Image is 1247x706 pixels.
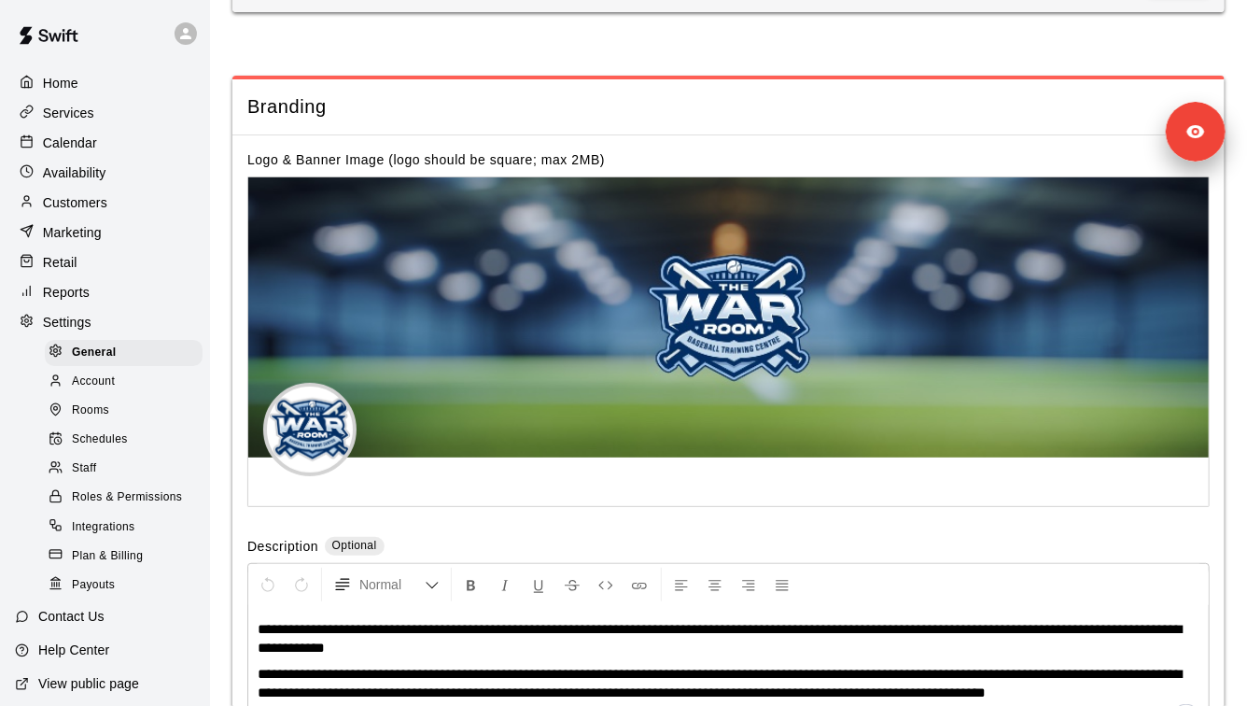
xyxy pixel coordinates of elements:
span: Optional [332,539,377,552]
div: Account [45,369,203,395]
a: Marketing [15,219,195,247]
div: Staff [45,456,203,482]
div: Rooms [45,398,203,424]
span: Payouts [72,576,115,595]
button: Right Align [733,568,764,601]
div: Schedules [45,427,203,453]
p: View public page [38,674,139,693]
a: Staff [45,455,210,484]
a: Integrations [45,513,210,542]
button: Insert Link [623,568,655,601]
label: Logo & Banner Image (logo should be square; max 2MB) [247,152,605,167]
a: Settings [15,308,195,336]
p: Customers [43,193,107,212]
button: Undo [252,568,284,601]
a: Account [45,367,210,396]
a: Retail [15,248,195,276]
div: Integrations [45,515,203,541]
p: Marketing [43,223,102,242]
button: Left Align [666,568,697,601]
div: Plan & Billing [45,544,203,570]
span: Plan & Billing [72,547,143,566]
p: Home [43,74,78,92]
span: Integrations [72,518,135,537]
a: Reports [15,278,195,306]
a: Schedules [45,426,210,455]
button: Justify Align [766,568,798,601]
p: Reports [43,283,90,302]
p: Services [43,104,94,122]
a: Roles & Permissions [45,484,210,513]
a: General [45,338,210,367]
p: Calendar [43,134,97,152]
a: Home [15,69,195,97]
p: Retail [43,253,77,272]
a: Availability [15,159,195,187]
button: Redo [286,568,317,601]
div: General [45,340,203,366]
button: Formatting Options [326,568,447,601]
span: Account [72,373,115,391]
a: Calendar [15,129,195,157]
a: Rooms [45,397,210,426]
span: Staff [72,459,96,478]
span: Rooms [72,402,109,420]
p: Help Center [38,641,109,659]
button: Format Bold [455,568,487,601]
div: Roles & Permissions [45,485,203,511]
a: Services [15,99,195,127]
button: Format Underline [523,568,554,601]
label: Description [247,537,318,558]
a: Payouts [45,571,210,600]
span: Schedules [72,431,128,449]
span: General [72,344,117,362]
a: Plan & Billing [45,542,210,571]
span: Normal [359,575,425,594]
button: Format Strikethrough [556,568,588,601]
p: Contact Us [38,607,105,626]
button: Insert Code [590,568,622,601]
button: Center Align [699,568,731,601]
div: Payouts [45,572,203,599]
a: Customers [15,189,195,217]
span: Roles & Permissions [72,488,182,507]
button: Format Italics [489,568,521,601]
span: Branding [247,94,1210,120]
p: Settings [43,313,91,332]
p: Availability [43,163,106,182]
